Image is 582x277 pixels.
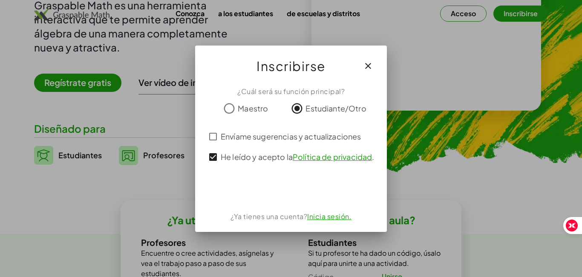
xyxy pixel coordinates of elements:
[241,180,341,199] iframe: Botón Iniciar sesión con Google
[307,212,352,221] a: Inicia sesión.
[293,152,372,162] a: Política de privacidad
[221,152,293,162] font: He leído y acepto la
[238,103,268,113] font: Maestro
[237,87,345,96] font: ¿Cuál será su función principal?
[372,152,374,162] font: .
[221,131,361,141] font: Envíame sugerencias y actualizaciones
[230,212,307,221] font: ¿Ya tienes una cuenta?
[256,58,326,74] font: Inscribirse
[305,103,366,113] font: Estudiante/Otro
